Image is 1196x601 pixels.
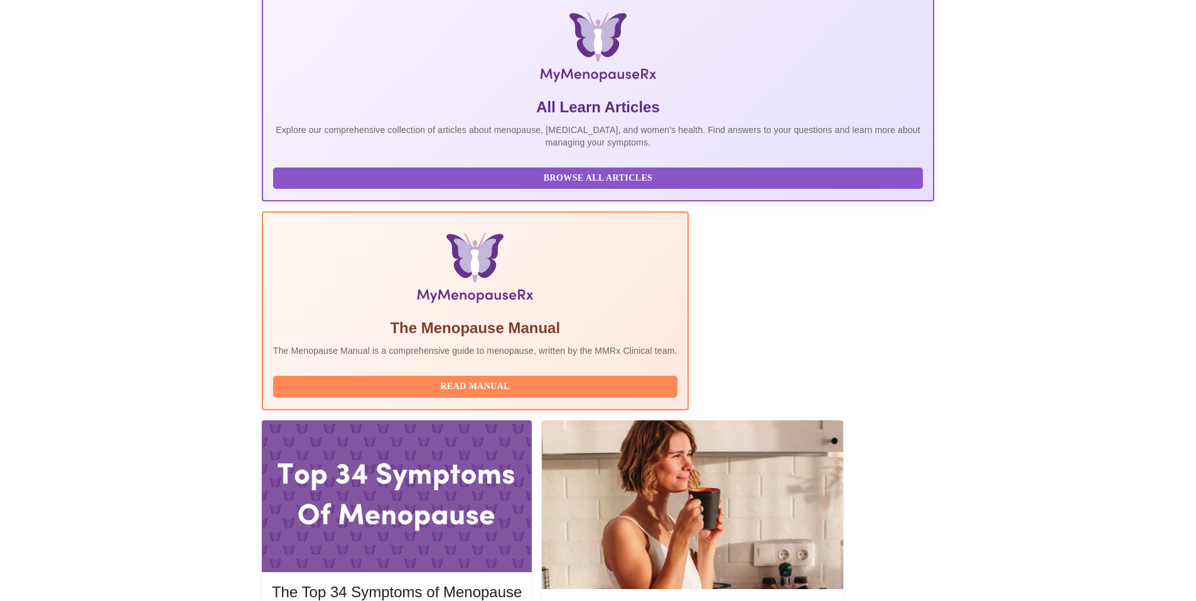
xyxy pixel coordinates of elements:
[273,172,926,183] a: Browse All Articles
[273,168,923,189] button: Browse All Articles
[286,171,910,186] span: Browse All Articles
[374,12,822,87] img: MyMenopauseRx Logo
[273,97,923,117] h5: All Learn Articles
[273,318,677,338] h5: The Menopause Manual
[273,344,677,357] p: The Menopause Manual is a comprehensive guide to menopause, written by the MMRx Clinical team.
[273,124,923,149] p: Explore our comprehensive collection of articles about menopause, [MEDICAL_DATA], and women's hea...
[273,380,681,391] a: Read Manual
[273,376,677,398] button: Read Manual
[337,233,613,308] img: Menopause Manual
[286,379,665,395] span: Read Manual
